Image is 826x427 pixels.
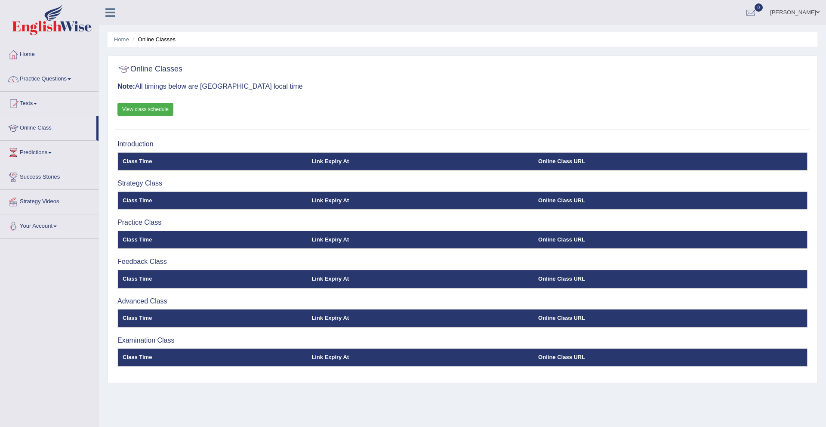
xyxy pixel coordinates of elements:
[117,103,173,116] a: View class schedule
[118,309,307,328] th: Class Time
[0,67,99,89] a: Practice Questions
[117,83,135,90] b: Note:
[118,152,307,170] th: Class Time
[307,349,533,367] th: Link Expiry At
[0,116,96,138] a: Online Class
[755,3,763,12] span: 0
[533,231,807,249] th: Online Class URL
[0,165,99,187] a: Success Stories
[117,258,808,266] h3: Feedback Class
[117,83,808,90] h3: All timings below are [GEOGRAPHIC_DATA] local time
[533,270,807,288] th: Online Class URL
[307,270,533,288] th: Link Expiry At
[0,43,99,64] a: Home
[117,179,808,187] h3: Strategy Class
[307,231,533,249] th: Link Expiry At
[118,349,307,367] th: Class Time
[0,141,99,162] a: Predictions
[117,337,808,344] h3: Examination Class
[0,214,99,236] a: Your Account
[0,92,99,113] a: Tests
[117,63,182,76] h2: Online Classes
[118,270,307,288] th: Class Time
[117,219,808,226] h3: Practice Class
[307,152,533,170] th: Link Expiry At
[118,192,307,210] th: Class Time
[130,35,176,43] li: Online Classes
[307,192,533,210] th: Link Expiry At
[117,297,808,305] h3: Advanced Class
[533,309,807,328] th: Online Class URL
[0,190,99,211] a: Strategy Videos
[533,152,807,170] th: Online Class URL
[307,309,533,328] th: Link Expiry At
[533,192,807,210] th: Online Class URL
[117,140,808,148] h3: Introduction
[118,231,307,249] th: Class Time
[114,36,129,43] a: Home
[533,349,807,367] th: Online Class URL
